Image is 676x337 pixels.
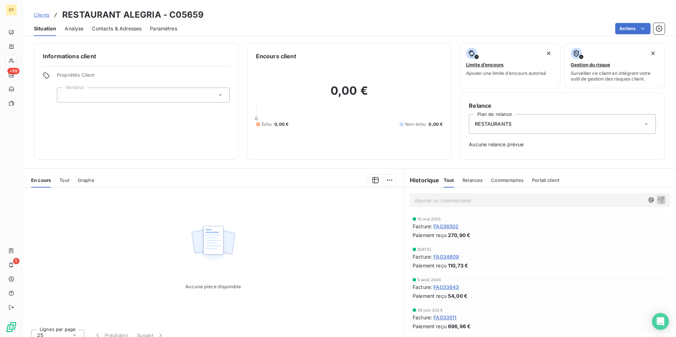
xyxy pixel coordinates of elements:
button: Gestion du risqueSurveiller ce client en intégrant votre outil de gestion des risques client. [565,43,665,88]
span: 0,00 € [274,121,289,128]
span: Facture : [413,253,432,260]
span: Facture : [413,314,432,321]
h3: RESTAURANT ALEGRIA - C05659 [62,8,204,21]
span: Propriétés Client [57,72,230,82]
h6: Encours client [256,52,296,60]
div: EP [6,4,17,16]
span: Commentaires [491,177,524,183]
span: Aucune pièce disponible [185,284,241,289]
span: Paiement reçu [413,323,447,330]
span: 270,90 € [448,231,470,239]
span: Paiement reçu [413,262,447,269]
span: Analyse [65,25,83,32]
span: En cours [31,177,51,183]
span: Paiement reçu [413,292,447,300]
span: 110,73 € [448,262,468,269]
span: Échu [262,121,272,128]
h6: Informations client [43,52,230,60]
span: Facture : [413,283,432,291]
span: FA034609 [433,253,459,260]
span: FA036502 [433,223,459,230]
span: 54,00 € [448,292,467,300]
span: Portail client [532,177,559,183]
span: 26 juin 2024 [418,308,442,312]
input: Ajouter une valeur [63,92,69,98]
span: Graphe [78,177,94,183]
span: [DATE] [418,247,431,252]
span: Tout [59,177,69,183]
span: 5 août 2024 [418,278,441,282]
span: Gestion du risque [571,62,610,67]
span: Paramètres [150,25,177,32]
span: 0 [255,116,258,121]
span: Facture : [413,223,432,230]
span: FA033511 [433,314,456,321]
span: Limite d’encours [466,62,503,67]
span: Situation [34,25,56,32]
span: Contacts & Adresses [92,25,141,32]
h6: Historique [404,176,439,184]
span: Tout [444,177,454,183]
button: Actions [615,23,651,34]
span: RESTAURANTS [475,120,512,128]
span: Non-échu [405,121,426,128]
img: Logo LeanPay [6,321,17,333]
h2: 0,00 € [256,84,443,105]
span: 696,96 € [448,323,471,330]
span: FA033843 [433,283,459,291]
div: Open Intercom Messenger [652,313,669,330]
span: Paiement reçu [413,231,447,239]
a: +99 [6,69,17,81]
span: 15 mai 2025 [418,217,441,221]
span: 5 [13,258,19,264]
a: Clients [34,11,49,18]
span: +99 [7,68,19,74]
img: Empty state [191,222,236,266]
span: Aucune relance prévue [469,141,656,148]
span: Clients [34,12,49,18]
span: Relances [462,177,483,183]
button: Limite d’encoursAjouter une limite d’encours autorisé [460,43,560,88]
span: Surveiller ce client en intégrant votre outil de gestion des risques client. [571,70,659,82]
h6: Relance [469,101,656,110]
span: 0,00 € [429,121,443,128]
span: Ajouter une limite d’encours autorisé [466,70,546,76]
